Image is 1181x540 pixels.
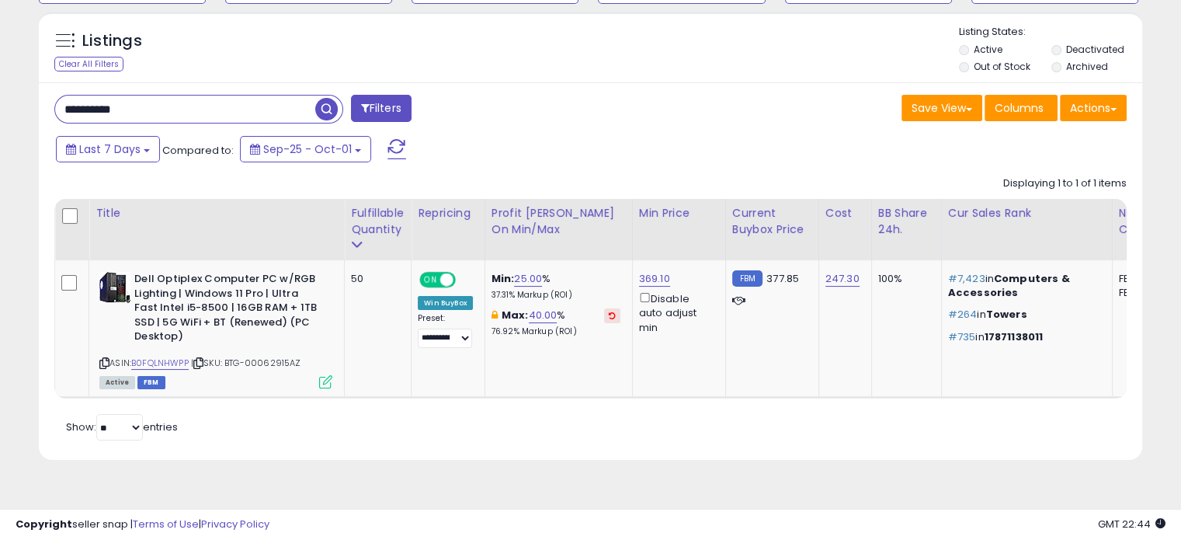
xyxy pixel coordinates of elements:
div: FBA: 0 [1119,272,1170,286]
div: Profit [PERSON_NAME] on Min/Max [492,205,626,238]
b: Dell Optiplex Computer PC w/RGB Lighting | Windows 11 Pro | Ultra Fast Intel i5-8500 | 16GB RAM +... [134,272,323,348]
a: Terms of Use [133,517,199,531]
div: Current Buybox Price [732,205,812,238]
a: 369.10 [639,271,670,287]
div: Min Price [639,205,719,221]
div: 100% [878,272,929,286]
div: Title [96,205,338,221]
a: 247.30 [825,271,860,287]
span: ON [421,273,440,287]
button: Sep-25 - Oct-01 [240,136,371,162]
p: in [948,308,1100,322]
p: 37.31% Markup (ROI) [492,290,620,301]
label: Deactivated [1065,43,1124,56]
p: in [948,330,1100,344]
div: Win BuyBox [418,296,473,310]
div: Repricing [418,205,478,221]
span: Computers & Accessories [948,271,1070,300]
button: Actions [1060,95,1127,121]
div: Clear All Filters [54,57,123,71]
span: Last 7 Days [79,141,141,157]
div: BB Share 24h. [878,205,935,238]
button: Save View [901,95,982,121]
span: #264 [948,307,978,322]
span: | SKU: BTG-00062915AZ [191,357,301,369]
span: Columns [995,100,1044,116]
span: Compared to: [162,143,234,158]
p: Listing States: [959,25,1142,40]
small: FBM [732,270,762,287]
div: Displaying 1 to 1 of 1 items [1003,176,1127,191]
span: 17871138011 [985,329,1044,344]
span: OFF [453,273,478,287]
div: % [492,272,620,301]
div: Fulfillable Quantity [351,205,405,238]
div: ASIN: [99,272,332,387]
span: Sep-25 - Oct-01 [263,141,352,157]
strong: Copyright [16,517,72,531]
div: Preset: [418,313,473,348]
span: FBM [137,376,165,389]
div: FBM: 0 [1119,286,1170,300]
a: B0FQLNHWPP [131,357,189,370]
div: Cost [825,205,865,221]
button: Filters [351,95,412,122]
a: 40.00 [529,308,558,323]
h5: Listings [82,30,142,52]
button: Last 7 Days [56,136,160,162]
div: % [492,308,620,337]
button: Columns [985,95,1058,121]
img: 51SrWOeU-DL._SL40_.jpg [99,272,130,303]
b: Min: [492,271,515,286]
span: #7,423 [948,271,985,286]
label: Active [974,43,1002,56]
span: #735 [948,329,976,344]
b: Max: [502,308,529,322]
span: Towers [986,307,1027,322]
div: Cur Sales Rank [948,205,1106,221]
a: Privacy Policy [201,517,269,531]
label: Out of Stock [974,60,1030,73]
div: Num of Comp. [1119,205,1176,238]
span: All listings currently available for purchase on Amazon [99,376,135,389]
div: 50 [351,272,399,286]
span: Show: entries [66,420,178,434]
span: 377.85 [766,271,799,286]
label: Archived [1065,60,1107,73]
span: 2025-10-9 22:44 GMT [1098,517,1165,531]
th: The percentage added to the cost of goods (COGS) that forms the calculator for Min & Max prices. [485,199,632,260]
div: seller snap | | [16,517,269,532]
p: 76.92% Markup (ROI) [492,326,620,337]
p: in [948,272,1100,300]
a: 25.00 [514,271,542,287]
div: Disable auto adjust min [639,290,714,335]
